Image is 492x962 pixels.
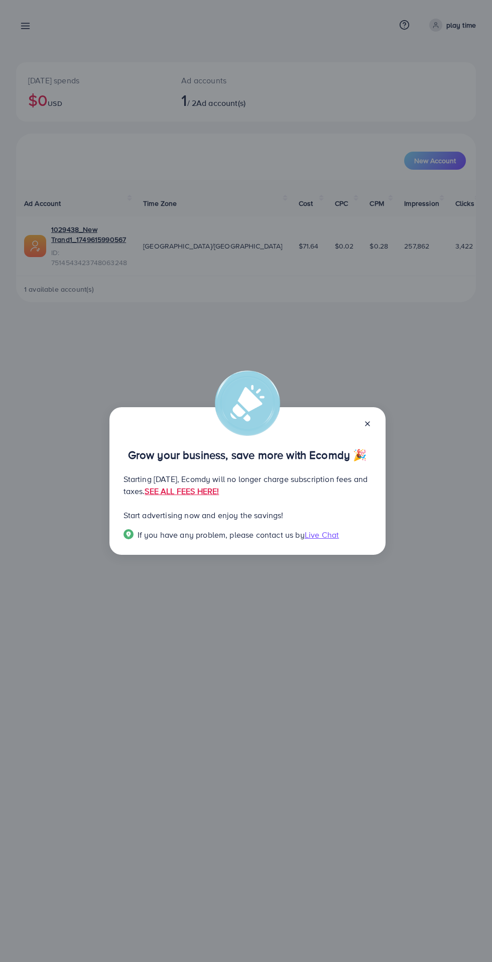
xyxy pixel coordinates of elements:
p: Start advertising now and enjoy the savings! [124,509,372,521]
img: Popup guide [124,529,134,539]
p: Grow your business, save more with Ecomdy 🎉 [124,449,372,461]
img: alert [215,371,280,436]
p: Starting [DATE], Ecomdy will no longer charge subscription fees and taxes. [124,473,372,497]
span: Live Chat [305,529,339,540]
iframe: Chat [449,917,484,954]
span: If you have any problem, please contact us by [138,529,305,540]
a: SEE ALL FEES HERE! [145,486,219,497]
